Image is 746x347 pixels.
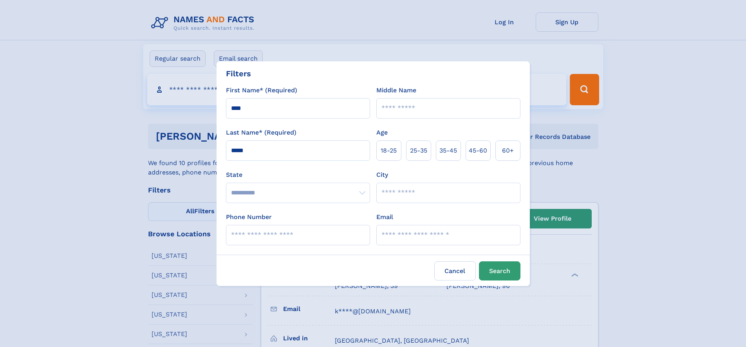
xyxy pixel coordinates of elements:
[376,86,416,95] label: Middle Name
[226,86,297,95] label: First Name* (Required)
[226,170,370,180] label: State
[376,170,388,180] label: City
[381,146,397,155] span: 18‑25
[479,261,520,280] button: Search
[376,128,388,137] label: Age
[226,128,296,137] label: Last Name* (Required)
[502,146,514,155] span: 60+
[226,212,272,222] label: Phone Number
[410,146,427,155] span: 25‑35
[226,68,251,79] div: Filters
[376,212,393,222] label: Email
[434,261,476,280] label: Cancel
[469,146,487,155] span: 45‑60
[439,146,457,155] span: 35‑45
